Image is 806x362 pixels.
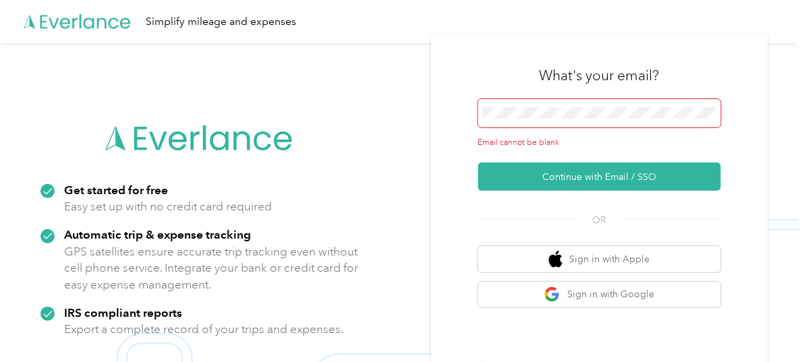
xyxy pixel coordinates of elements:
[478,162,721,191] button: Continue with Email / SSO
[576,213,623,227] span: OR
[64,305,182,320] strong: IRS compliant reports
[478,282,721,308] button: google logoSign in with Google
[64,183,168,197] strong: Get started for free
[64,198,272,215] p: Easy set up with no credit card required
[64,227,251,241] strong: Automatic trip & expense tracking
[478,137,721,149] div: Email cannot be blank
[549,251,563,268] img: apple logo
[64,321,343,338] p: Export a complete record of your trips and expenses.
[64,243,359,293] p: GPS satellites ensure accurate trip tracking even without cell phone service. Integrate your bank...
[540,66,660,85] h3: What's your email?
[544,286,561,303] img: google logo
[478,246,721,272] button: apple logoSign in with Apple
[146,13,296,30] div: Simplify mileage and expenses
